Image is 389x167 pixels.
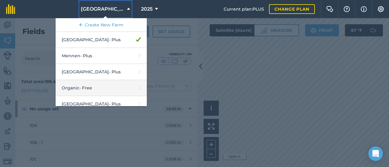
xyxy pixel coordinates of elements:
[6,4,15,14] img: fieldmargin Logo
[224,6,264,12] span: Current plan : PLUS
[326,6,333,12] img: Two speech bubbles overlapping with the left bubble in the forefront
[377,6,384,12] img: A cog icon
[141,5,153,13] span: 2025
[56,80,147,96] a: Organic- Free
[56,64,147,80] a: [GEOGRAPHIC_DATA]- Plus
[368,146,383,161] div: Open Intercom Messenger
[81,5,125,13] span: [GEOGRAPHIC_DATA]
[56,48,147,64] a: Mennen- Plus
[343,6,350,12] img: A question mark icon
[56,96,147,112] a: [GEOGRAPHIC_DATA]- Plus
[56,18,147,32] a: Create New Farm
[56,32,147,48] a: [GEOGRAPHIC_DATA]- Plus
[361,5,367,13] img: svg+xml;base64,PHN2ZyB4bWxucz0iaHR0cDovL3d3dy53My5vcmcvMjAwMC9zdmciIHdpZHRoPSIxNyIgaGVpZ2h0PSIxNy...
[269,4,315,14] a: Change plan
